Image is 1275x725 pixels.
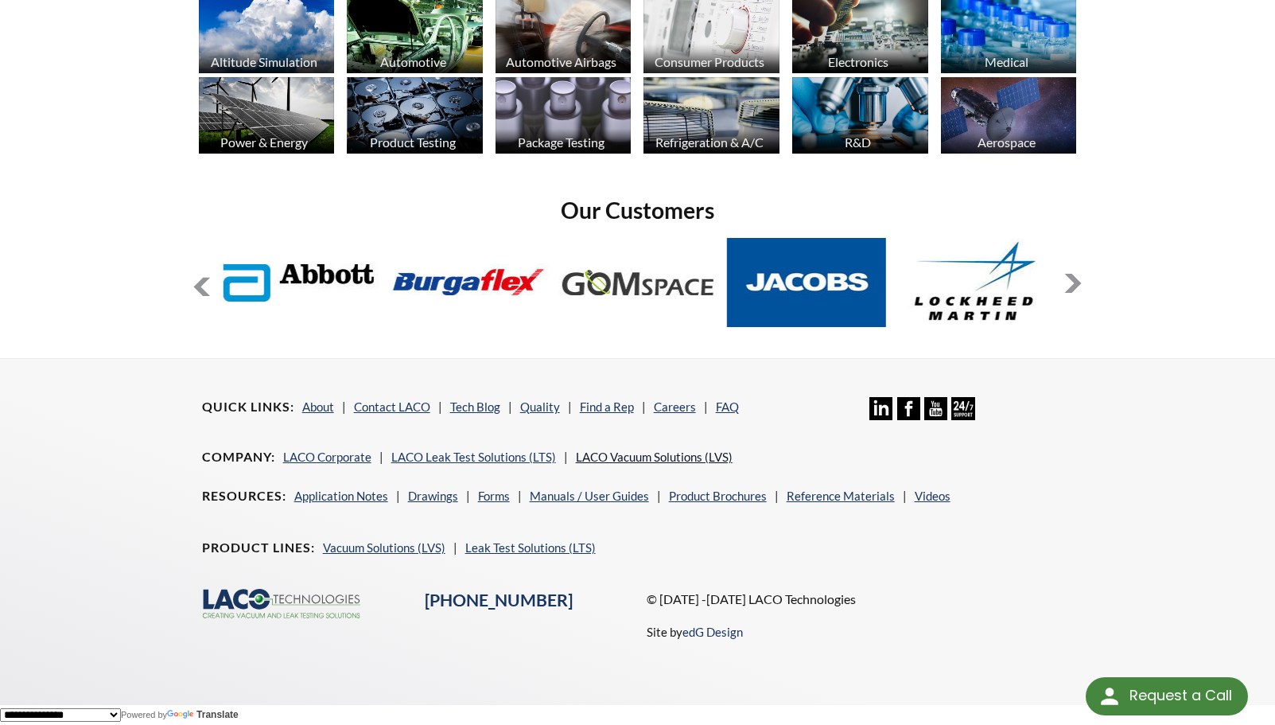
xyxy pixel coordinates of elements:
[294,489,388,503] a: Application Notes
[915,489,950,503] a: Videos
[641,134,778,150] div: Refrigeration & A/C
[716,400,739,414] a: FAQ
[202,540,315,556] h4: Product Lines
[580,400,634,414] a: Find a Rep
[167,709,239,720] a: Translate
[496,77,632,158] a: Package Testing
[1129,677,1232,714] div: Request a Call
[389,238,548,327] img: Burgaflex.jpg
[192,196,1083,225] h2: Our Customers
[196,134,333,150] div: Power & Energy
[202,488,286,505] h4: Resources
[167,710,196,720] img: Google Translate
[558,238,717,327] img: GOM-Space.jpg
[790,54,927,69] div: Electronics
[202,399,294,415] h4: Quick Links
[647,622,743,641] p: Site by
[530,489,649,503] a: Manuals / User Guides
[654,400,696,414] a: Careers
[344,54,481,69] div: Automotive
[641,54,778,69] div: Consumer Products
[347,77,483,154] img: industry_ProductTesting_670x376.jpg
[196,54,333,69] div: Altitude Simulation
[951,397,974,420] img: 24/7 Support Icon
[727,238,886,327] img: Jacobs.jpg
[787,489,895,503] a: Reference Materials
[493,134,630,150] div: Package Testing
[792,77,928,158] a: R&D
[408,489,458,503] a: Drawings
[302,400,334,414] a: About
[896,238,1055,327] img: Lockheed-Martin.jpg
[344,134,481,150] div: Product Testing
[1086,677,1248,715] div: Request a Call
[792,77,928,154] img: industry_R_D_670x376.jpg
[199,77,335,158] a: Power & Energy
[951,408,974,423] a: 24/7 Support
[669,489,767,503] a: Product Brochures
[465,540,596,555] a: Leak Test Solutions (LTS)
[790,134,927,150] div: R&D
[941,77,1077,158] a: Aerospace
[450,400,500,414] a: Tech Blog
[1097,684,1122,709] img: round button
[682,625,743,639] a: edG Design
[425,590,573,610] a: [PHONE_NUMBER]
[493,54,630,69] div: Automotive Airbags
[643,77,779,154] img: industry_HVAC_670x376.jpg
[220,238,379,327] img: Abbott-Labs.jpg
[643,77,779,158] a: Refrigeration & A/C
[354,400,430,414] a: Contact LACO
[939,134,1075,150] div: Aerospace
[647,589,1073,610] p: © [DATE] -[DATE] LACO Technologies
[391,450,556,464] a: LACO Leak Test Solutions (LTS)
[323,540,445,555] a: Vacuum Solutions (LVS)
[202,449,275,466] h4: Company
[576,450,733,464] a: LACO Vacuum Solutions (LVS)
[199,77,335,154] img: industry_Power-2_670x376.jpg
[478,489,510,503] a: Forms
[939,54,1075,69] div: Medical
[283,450,371,464] a: LACO Corporate
[496,77,632,154] img: industry_Package_670x376.jpg
[520,400,560,414] a: Quality
[941,77,1077,154] img: Artboard_1.jpg
[347,77,483,158] a: Product Testing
